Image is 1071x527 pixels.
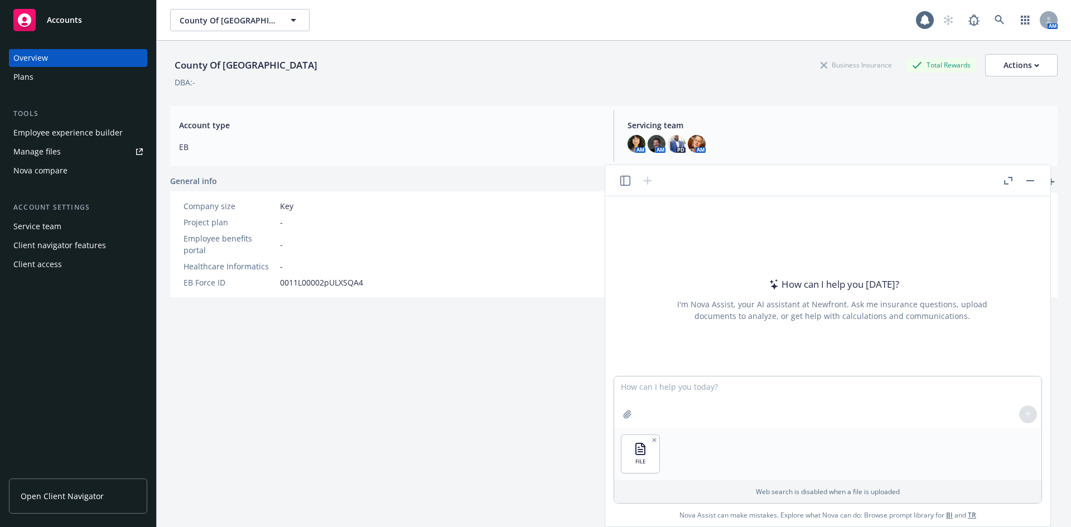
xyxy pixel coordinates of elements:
[9,202,147,213] div: Account settings
[179,119,600,131] span: Account type
[9,217,147,235] a: Service team
[9,124,147,142] a: Employee experience builder
[184,233,276,256] div: Employee benefits portal
[184,260,276,272] div: Healthcare Informatics
[9,236,147,254] a: Client navigator features
[679,504,976,526] span: Nova Assist can make mistakes. Explore what Nova can do: Browse prompt library for and
[184,277,276,288] div: EB Force ID
[688,135,706,153] img: photo
[184,200,276,212] div: Company size
[280,216,283,228] span: -
[47,16,82,25] span: Accounts
[648,135,665,153] img: photo
[9,143,147,161] a: Manage files
[1014,9,1036,31] a: Switch app
[13,255,62,273] div: Client access
[766,277,899,292] div: How can I help you [DATE]?
[9,255,147,273] a: Client access
[621,487,1035,496] p: Web search is disabled when a file is uploaded
[628,119,1049,131] span: Servicing team
[988,9,1011,31] a: Search
[13,68,33,86] div: Plans
[9,68,147,86] a: Plans
[963,9,985,31] a: Report a Bug
[668,135,686,153] img: photo
[13,124,123,142] div: Employee experience builder
[9,108,147,119] div: Tools
[13,217,61,235] div: Service team
[170,9,310,31] button: County Of [GEOGRAPHIC_DATA]
[280,260,283,272] span: -
[621,435,659,473] button: FILE
[184,216,276,228] div: Project plan
[9,4,147,36] a: Accounts
[175,76,195,88] div: DBA: -
[815,58,898,72] div: Business Insurance
[628,135,645,153] img: photo
[676,298,989,322] div: I'm Nova Assist, your AI assistant at Newfront. Ask me insurance questions, upload documents to a...
[1004,55,1039,76] div: Actions
[179,141,600,153] span: EB
[1044,175,1058,188] a: add
[937,9,959,31] a: Start snowing
[180,14,276,26] span: County Of [GEOGRAPHIC_DATA]
[170,175,217,187] span: General info
[635,458,646,465] span: FILE
[946,510,953,520] a: BI
[280,277,363,288] span: 0011L00002pULXSQA4
[9,162,147,180] a: Nova compare
[21,490,104,502] span: Open Client Navigator
[170,58,322,72] div: County Of [GEOGRAPHIC_DATA]
[13,162,67,180] div: Nova compare
[985,54,1058,76] button: Actions
[906,58,976,72] div: Total Rewards
[13,49,48,67] div: Overview
[13,143,61,161] div: Manage files
[968,510,976,520] a: TR
[280,200,293,212] span: Key
[13,236,106,254] div: Client navigator features
[9,49,147,67] a: Overview
[280,239,283,250] span: -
